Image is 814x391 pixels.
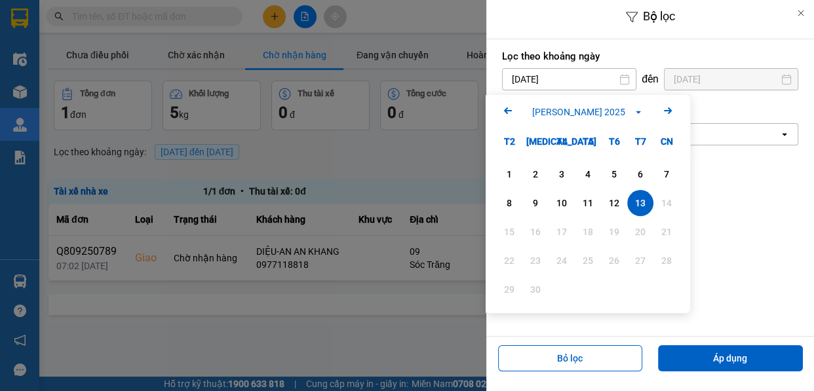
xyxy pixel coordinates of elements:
[522,190,549,216] div: Choose Thứ Ba, tháng 09 9 2025. It's available.
[605,166,623,182] div: 5
[627,248,653,274] div: Not available. Thứ Bảy, tháng 09 27 2025.
[627,190,653,216] div: Selected. Thứ Bảy, tháng 09 13 2025. It's available.
[549,248,575,274] div: Not available. Thứ Tư, tháng 09 24 2025.
[552,195,571,211] div: 10
[526,166,545,182] div: 2
[526,282,545,297] div: 30
[627,161,653,187] div: Choose Thứ Bảy, tháng 09 6 2025. It's available.
[526,253,545,269] div: 23
[631,253,649,269] div: 27
[643,9,675,23] span: Bộ lọc
[496,128,522,155] div: T2
[653,161,680,187] div: Choose Chủ Nhật, tháng 09 7 2025. It's available.
[575,190,601,216] div: Choose Thứ Năm, tháng 09 11 2025. It's available.
[579,224,597,240] div: 18
[579,253,597,269] div: 25
[552,253,571,269] div: 24
[522,161,549,187] div: Choose Thứ Ba, tháng 09 2 2025. It's available.
[631,166,649,182] div: 6
[522,128,549,155] div: [MEDICAL_DATA]
[549,219,575,245] div: Not available. Thứ Tư, tháng 09 17 2025.
[653,248,680,274] div: Not available. Chủ Nhật, tháng 09 28 2025.
[779,129,790,140] svg: open
[575,248,601,274] div: Not available. Thứ Năm, tháng 09 25 2025.
[502,50,798,63] label: Lọc theo khoảng ngày
[500,166,518,182] div: 1
[528,105,648,119] button: [PERSON_NAME] 2025
[496,248,522,274] div: Not available. Thứ Hai, tháng 09 22 2025.
[579,166,597,182] div: 4
[653,190,680,216] div: Not available. Chủ Nhật, tháng 09 14 2025.
[522,248,549,274] div: Not available. Thứ Ba, tháng 09 23 2025.
[657,195,676,211] div: 14
[605,224,623,240] div: 19
[575,128,601,155] div: T5
[575,161,601,187] div: Choose Thứ Năm, tháng 09 4 2025. It's available.
[522,276,549,303] div: Not available. Thứ Ba, tháng 09 30 2025.
[496,161,522,187] div: Choose Thứ Hai, tháng 09 1 2025. It's available.
[500,195,518,211] div: 8
[657,166,676,182] div: 7
[653,128,680,155] div: CN
[658,345,803,371] button: Áp dụng
[601,128,627,155] div: T6
[665,69,798,90] input: Select a date.
[486,95,690,313] div: Calendar.
[657,224,676,240] div: 21
[526,224,545,240] div: 16
[601,248,627,274] div: Not available. Thứ Sáu, tháng 09 26 2025.
[496,190,522,216] div: Choose Thứ Hai, tháng 09 8 2025. It's available.
[496,276,522,303] div: Not available. Thứ Hai, tháng 09 29 2025.
[605,253,623,269] div: 26
[579,195,597,211] div: 11
[500,103,516,121] button: Previous month.
[631,195,649,211] div: 13
[496,219,522,245] div: Not available. Thứ Hai, tháng 09 15 2025.
[636,73,664,86] div: đến
[526,195,545,211] div: 9
[575,219,601,245] div: Not available. Thứ Năm, tháng 09 18 2025.
[657,253,676,269] div: 28
[552,224,571,240] div: 17
[549,190,575,216] div: Choose Thứ Tư, tháng 09 10 2025. It's available.
[601,190,627,216] div: Choose Thứ Sáu, tháng 09 12 2025. It's available.
[549,161,575,187] div: Choose Thứ Tư, tháng 09 3 2025. It's available.
[627,128,653,155] div: T7
[660,103,676,119] svg: Arrow Right
[500,253,518,269] div: 22
[522,219,549,245] div: Not available. Thứ Ba, tháng 09 16 2025.
[552,166,571,182] div: 3
[653,219,680,245] div: Not available. Chủ Nhật, tháng 09 21 2025.
[601,161,627,187] div: Choose Thứ Sáu, tháng 09 5 2025. It's available.
[503,69,636,90] input: Select a date.
[549,128,575,155] div: T4
[631,224,649,240] div: 20
[500,103,516,119] svg: Arrow Left
[605,195,623,211] div: 12
[660,103,676,121] button: Next month.
[627,219,653,245] div: Not available. Thứ Bảy, tháng 09 20 2025.
[500,224,518,240] div: 15
[500,282,518,297] div: 29
[498,345,643,371] button: Bỏ lọc
[601,219,627,245] div: Not available. Thứ Sáu, tháng 09 19 2025.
